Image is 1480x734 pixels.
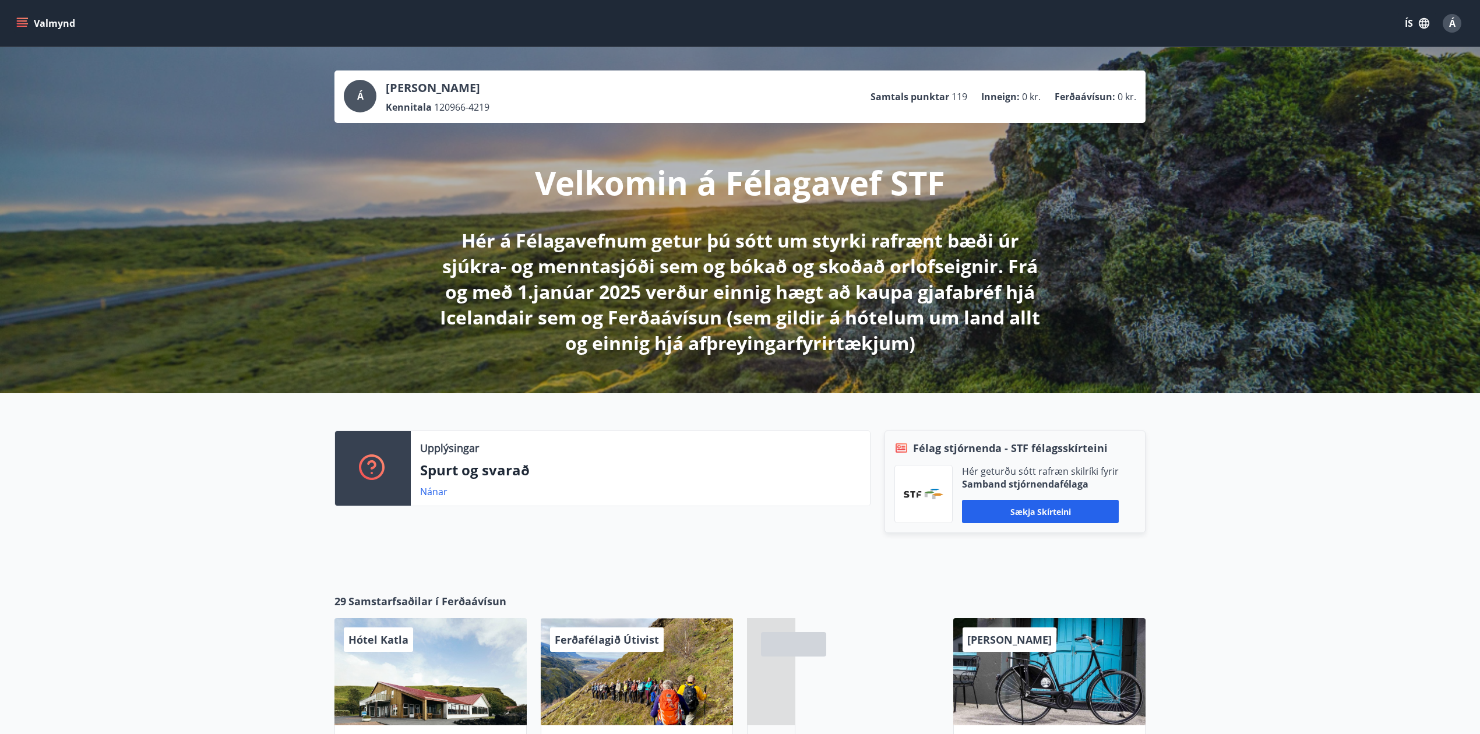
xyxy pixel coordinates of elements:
[962,465,1119,478] p: Hér geturðu sótt rafræn skilríki fyrir
[555,633,659,647] span: Ferðafélagið Útivist
[952,90,967,103] span: 119
[904,489,943,499] img: vjCaq2fThgY3EUYqSgpjEiBg6WP39ov69hlhuPVN.png
[434,101,489,114] span: 120966-4219
[962,500,1119,523] button: Sækja skírteini
[1055,90,1115,103] p: Ferðaávísun :
[386,101,432,114] p: Kennitala
[348,633,408,647] span: Hótel Katla
[1022,90,1041,103] span: 0 kr.
[334,594,346,609] span: 29
[14,13,80,34] button: menu
[432,228,1048,356] p: Hér á Félagavefnum getur þú sótt um styrki rafrænt bæði úr sjúkra- og menntasjóði sem og bókað og...
[913,440,1108,456] span: Félag stjórnenda - STF félagsskírteini
[1118,90,1136,103] span: 0 kr.
[1449,17,1456,30] span: Á
[962,478,1119,490] p: Samband stjórnendafélaga
[981,90,1020,103] p: Inneign :
[1438,9,1466,37] button: Á
[420,485,447,498] a: Nánar
[386,80,489,96] p: [PERSON_NAME]
[348,594,506,609] span: Samstarfsaðilar í Ferðaávísun
[967,633,1052,647] span: [PERSON_NAME]
[535,160,945,204] p: Velkomin á Félagavef STF
[420,460,861,480] p: Spurt og svarað
[357,90,364,103] span: Á
[1398,13,1436,34] button: ÍS
[420,440,479,456] p: Upplýsingar
[871,90,949,103] p: Samtals punktar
